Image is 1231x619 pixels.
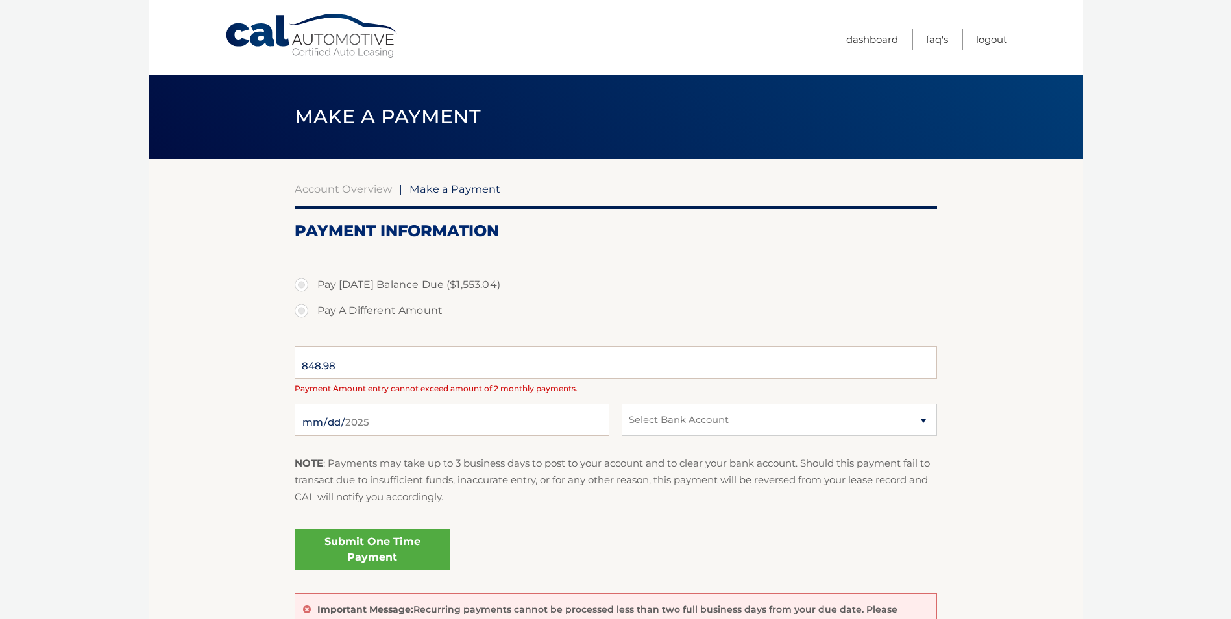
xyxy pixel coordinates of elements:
[317,603,413,615] strong: Important Message:
[295,221,937,241] h2: Payment Information
[295,346,937,379] input: Payment Amount
[295,383,578,393] span: Payment Amount entry cannot exceed amount of 2 monthly payments.
[295,455,937,506] p: : Payments may take up to 3 business days to post to your account and to clear your bank account....
[926,29,948,50] a: FAQ's
[295,529,450,570] a: Submit One Time Payment
[225,13,400,59] a: Cal Automotive
[399,182,402,195] span: |
[976,29,1007,50] a: Logout
[295,182,392,195] a: Account Overview
[295,272,937,298] label: Pay [DATE] Balance Due ($1,553.04)
[846,29,898,50] a: Dashboard
[409,182,500,195] span: Make a Payment
[295,404,609,436] input: Payment Date
[295,104,481,128] span: Make a Payment
[295,298,937,324] label: Pay A Different Amount
[295,457,323,469] strong: NOTE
